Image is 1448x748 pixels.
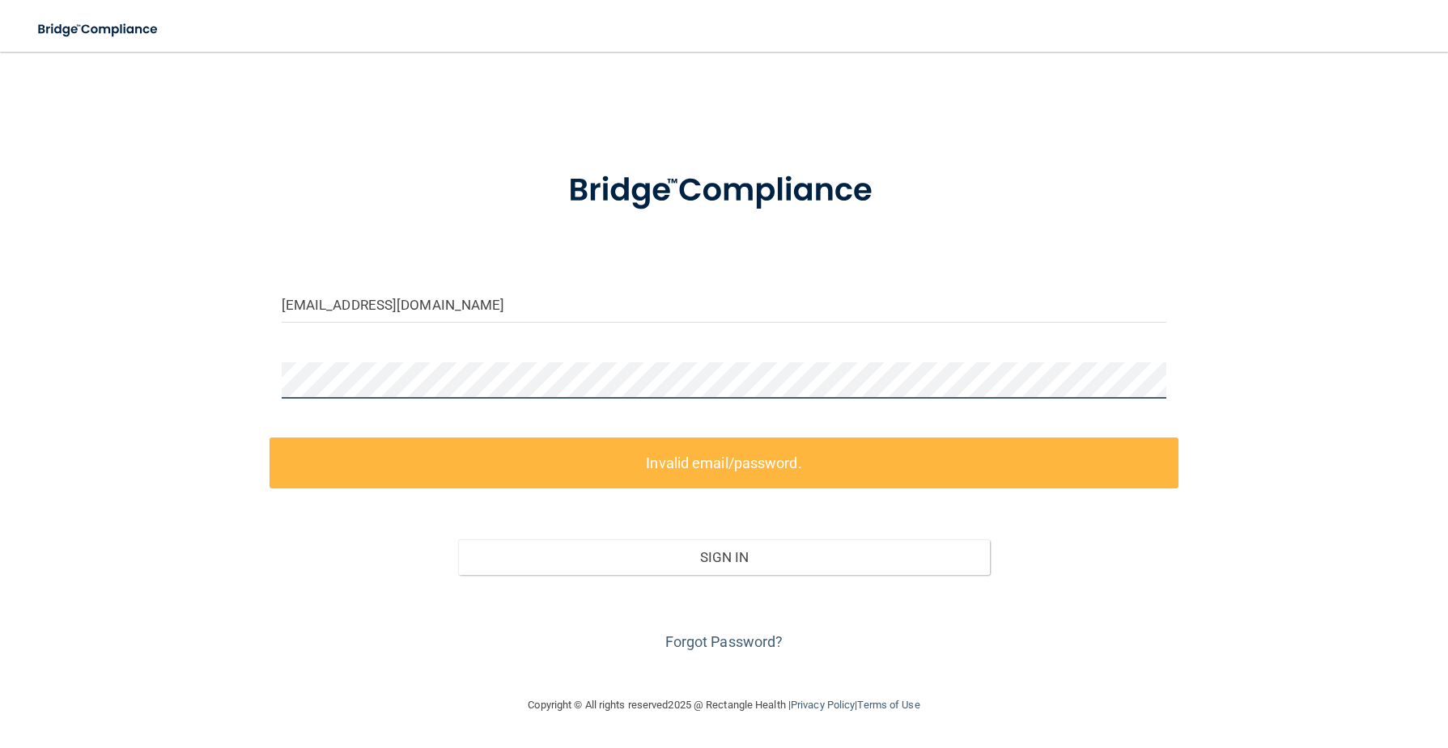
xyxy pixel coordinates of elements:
[857,699,919,711] a: Terms of Use
[791,699,855,711] a: Privacy Policy
[535,149,912,233] img: bridge_compliance_login_screen.278c3ca4.svg
[282,286,1167,323] input: Email
[24,13,173,46] img: bridge_compliance_login_screen.278c3ca4.svg
[270,437,1179,488] label: Invalid email/password.
[458,539,989,575] button: Sign In
[665,633,783,650] a: Forgot Password?
[429,679,1020,731] div: Copyright © All rights reserved 2025 @ Rectangle Health | |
